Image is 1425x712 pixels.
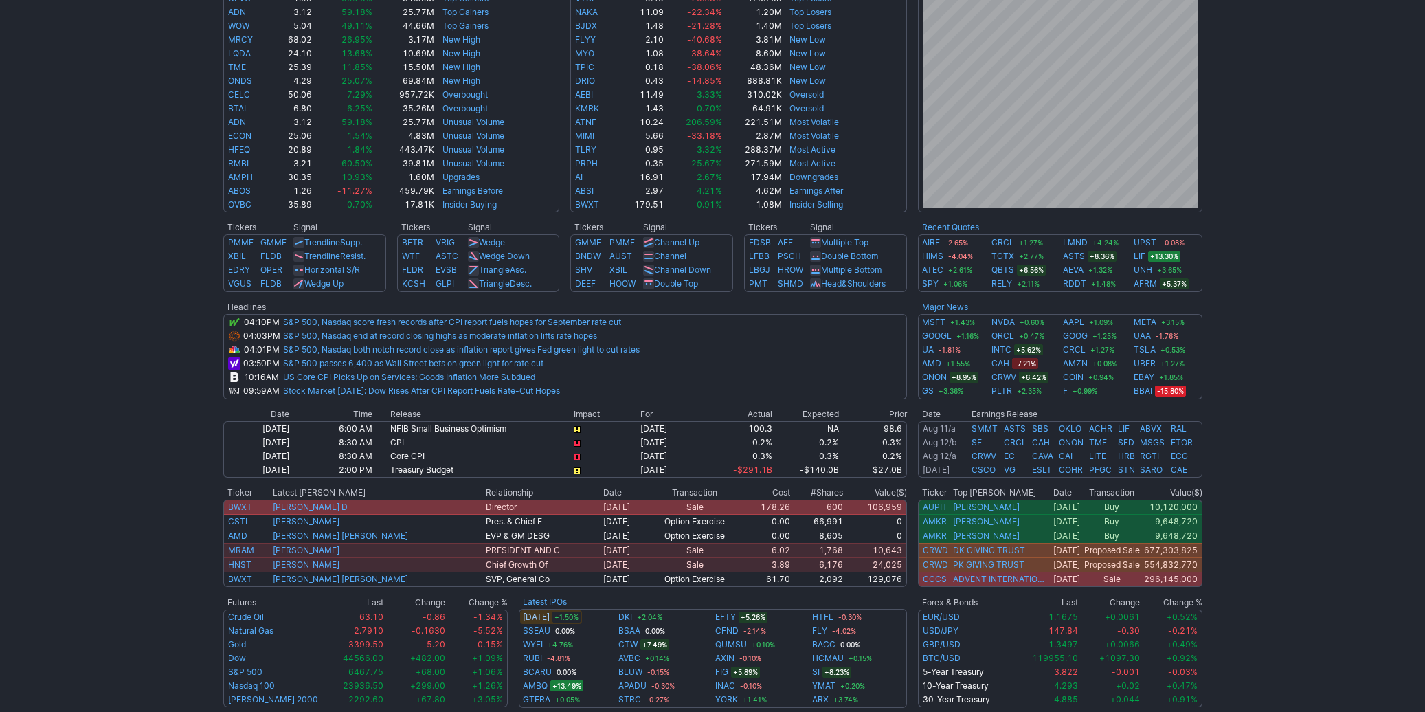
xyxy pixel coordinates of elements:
[923,653,961,663] a: BTC/USD
[749,278,767,289] a: PMT
[283,344,640,355] a: S&P 500, Nasdaq both notch record close as inflation report gives Fed green light to cut rates
[341,34,372,45] span: 26.95%
[523,597,567,607] a: Latest IPOs
[1134,263,1152,277] a: UNH
[271,60,312,74] td: 25.39
[523,638,543,652] a: WYFI
[715,652,734,665] a: AXIN
[1032,437,1050,447] a: CAH
[749,251,770,261] a: LFBB
[1004,423,1026,434] a: ASTS
[283,372,535,382] a: US Core CPI Picks Up on Services; Goods Inflation More Subdued
[228,694,318,704] a: [PERSON_NAME] 2000
[373,47,435,60] td: 10.69M
[618,610,632,624] a: DKI
[1134,343,1156,357] a: TSLA
[283,317,621,327] a: S&P 500, Nasdaq score fresh records after CPI report fuels hopes for September rate cut
[228,625,273,636] a: Natural Gas
[723,60,783,74] td: 48.36M
[715,693,738,707] a: YORK
[922,370,947,384] a: ONON
[442,62,480,72] a: New High
[271,33,312,47] td: 68.02
[1171,451,1188,461] a: ECG
[812,610,833,624] a: HTFL
[991,315,1015,329] a: NVDA
[654,278,698,289] a: Double Top
[922,277,939,291] a: SPY
[510,265,526,275] span: Asc.
[228,62,246,72] a: TME
[373,33,435,47] td: 3.17M
[687,76,722,86] span: -14.85%
[304,237,362,247] a: TrendlineSupp.
[1171,423,1187,434] a: RAL
[402,265,423,275] a: FLDR
[1134,370,1154,384] a: EBAY
[1118,423,1130,434] a: LIF
[436,278,454,289] a: GLPI
[1004,451,1015,461] a: EC
[1063,315,1084,329] a: AAPL
[523,610,550,624] a: [DATE]
[923,423,956,434] a: Aug 11/a
[273,574,408,584] a: [PERSON_NAME] [PERSON_NAME]
[723,19,783,33] td: 1.40M
[260,265,282,275] a: OPER
[609,251,632,261] a: AUST
[821,265,882,275] a: Multiple Bottom
[283,386,560,396] a: Stock Market [DATE]: Dow Rises After CPI Report Fuels Rate-Cut Hopes
[618,693,641,707] a: STRC
[402,237,423,247] a: BETR
[510,278,532,289] span: Desc.
[654,265,711,275] a: Channel Down
[616,33,664,47] td: 2.10
[479,265,526,275] a: TriangleAsc.
[1004,465,1016,475] a: VG
[922,222,979,232] b: Recent Quotes
[812,679,835,693] a: YMAT
[1089,451,1106,461] a: LITE
[923,451,956,461] a: Aug 12/a
[991,263,1014,277] a: QBTS
[228,199,251,210] a: OVBC
[1134,249,1145,263] a: LIF
[575,117,596,127] a: ATNF
[228,574,252,584] a: BWXT
[1032,423,1048,434] a: SBS
[1004,437,1026,447] a: CRCL
[616,19,664,33] td: 1.48
[271,5,312,19] td: 3.12
[228,103,246,113] a: BTAI
[778,278,803,289] a: SHMD
[789,117,839,127] a: Most Volatile
[609,237,635,247] a: PMMF
[436,237,455,247] a: VRIG
[715,665,728,679] a: FIG
[991,343,1011,357] a: INTC
[922,384,934,398] a: GS
[778,265,803,275] a: HROW
[228,680,275,691] a: Nasdaq 100
[618,638,638,652] a: CTW
[260,278,282,289] a: FLDB
[228,516,250,526] a: CSTL
[341,7,372,17] span: 59.18%
[373,74,435,88] td: 69.84M
[228,653,246,663] a: Dow
[304,251,366,261] a: TrendlineResist.
[821,278,886,289] a: Head&Shoulders
[1134,329,1151,343] a: UAA
[273,559,339,570] a: [PERSON_NAME]
[402,278,425,289] a: KCSH
[953,516,1020,527] a: [PERSON_NAME]
[922,249,943,263] a: HIMS
[1063,277,1086,291] a: RDDT
[228,76,252,86] a: ONDS
[260,237,287,247] a: GMMF
[442,186,503,196] a: Earnings Before
[991,249,1014,263] a: TGTX
[972,437,982,447] a: SE
[1134,384,1152,398] a: BBAI
[923,612,960,622] a: EUR/USD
